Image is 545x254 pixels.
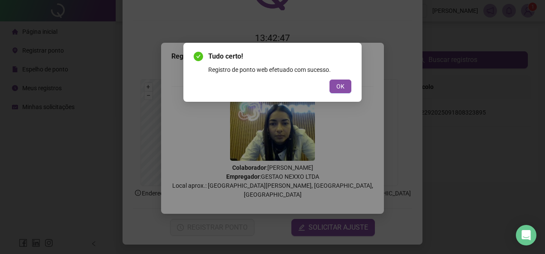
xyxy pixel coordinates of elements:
[336,82,344,91] span: OK
[194,52,203,61] span: check-circle
[208,65,351,74] div: Registro de ponto web efetuado com sucesso.
[516,225,536,245] div: Open Intercom Messenger
[208,51,351,62] span: Tudo certo!
[329,80,351,93] button: OK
